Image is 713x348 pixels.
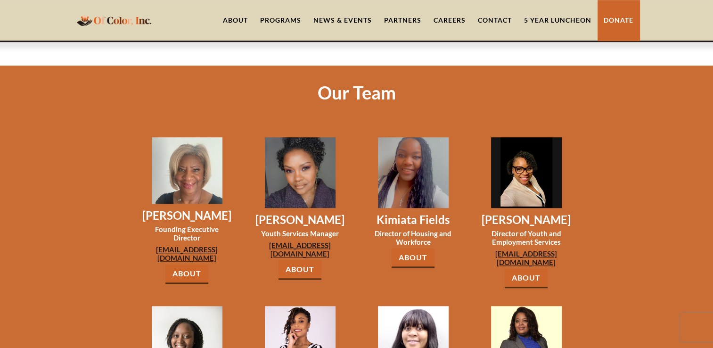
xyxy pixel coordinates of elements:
[279,260,321,280] a: About
[141,245,233,262] a: [EMAIL_ADDRESS][DOMAIN_NAME]
[141,225,233,242] h3: Founding Executive Director
[260,16,301,25] div: Programs
[254,241,346,258] a: [EMAIL_ADDRESS][DOMAIN_NAME]
[368,213,459,227] h3: Kimiata Fields
[141,208,233,223] h3: [PERSON_NAME]
[74,9,154,31] a: home
[165,265,208,284] a: About
[254,213,346,227] h3: [PERSON_NAME]
[254,229,346,238] h3: Youth Services Manager
[505,269,548,288] a: About
[392,249,434,268] a: About
[481,213,572,227] h3: [PERSON_NAME]
[481,229,572,246] h3: Director of Youth and Employment Services
[481,249,572,266] a: [EMAIL_ADDRESS][DOMAIN_NAME]
[368,229,459,246] h3: Director of Housing and Workforce
[318,82,396,103] h1: Our Team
